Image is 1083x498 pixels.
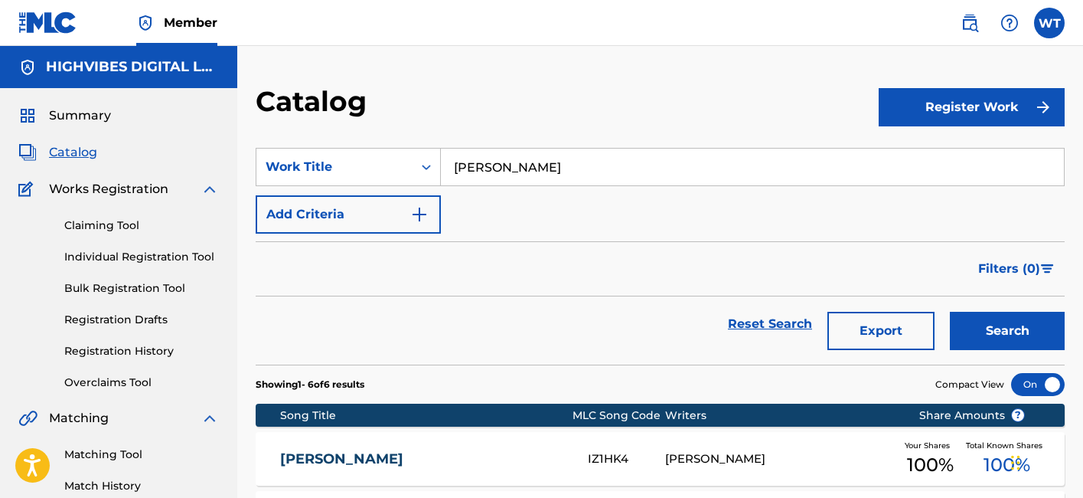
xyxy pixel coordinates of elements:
[588,450,664,468] div: IZ1HK4
[1041,264,1054,274] img: filter
[64,478,219,494] a: Match History
[1034,8,1065,38] div: User Menu
[164,14,217,31] span: Member
[954,8,985,38] a: Public Search
[64,280,219,297] a: Bulk Registration Tool
[136,14,155,32] img: Top Rightsholder
[49,180,168,198] span: Works Registration
[879,88,1065,126] button: Register Work
[64,312,219,328] a: Registration Drafts
[64,249,219,265] a: Individual Registration Tool
[907,451,954,479] span: 100 %
[665,408,895,424] div: Writers
[961,14,979,32] img: search
[905,440,956,451] span: Your Shares
[969,250,1065,288] button: Filters (0)
[18,180,38,198] img: Works Registration
[18,11,77,34] img: MLC Logo
[280,450,568,468] a: [PERSON_NAME]
[935,378,1004,392] span: Compact View
[266,158,403,176] div: Work Title
[18,106,111,125] a: SummarySummary
[978,260,1040,278] span: Filters ( 0 )
[256,378,364,392] p: Showing 1 - 6 of 6 results
[46,58,219,76] h5: HIGHVIBES DIGITAL LLC
[256,148,1065,365] form: Search Form
[1012,409,1024,421] span: ?
[572,408,665,424] div: MLC Song Code
[49,106,111,125] span: Summary
[18,143,37,162] img: Catalog
[665,450,895,468] div: [PERSON_NAME]
[720,307,820,341] a: Reset Search
[1011,440,1020,486] div: Drag
[18,58,37,77] img: Accounts
[1006,424,1083,498] iframe: Chat Widget
[1040,300,1083,423] iframe: Resource Center
[18,143,97,162] a: CatalogCatalog
[18,409,38,428] img: Matching
[966,440,1049,451] span: Total Known Shares
[827,312,935,350] button: Export
[201,180,219,198] img: expand
[1034,98,1052,116] img: f7272a7cc735f4ea7f67.svg
[1000,14,1019,32] img: help
[984,451,1030,479] span: 100 %
[64,218,219,234] a: Claiming Tool
[49,409,109,428] span: Matching
[950,312,1065,350] button: Search
[64,343,219,359] a: Registration History
[18,106,37,125] img: Summary
[410,205,429,224] img: 9d2ae6d4665cec9f34b9.svg
[919,408,1025,424] span: Share Amounts
[256,84,374,119] h2: Catalog
[201,409,219,428] img: expand
[49,143,97,162] span: Catalog
[280,408,572,424] div: Song Title
[994,8,1025,38] div: Help
[64,447,219,463] a: Matching Tool
[256,195,441,234] button: Add Criteria
[64,375,219,391] a: Overclaims Tool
